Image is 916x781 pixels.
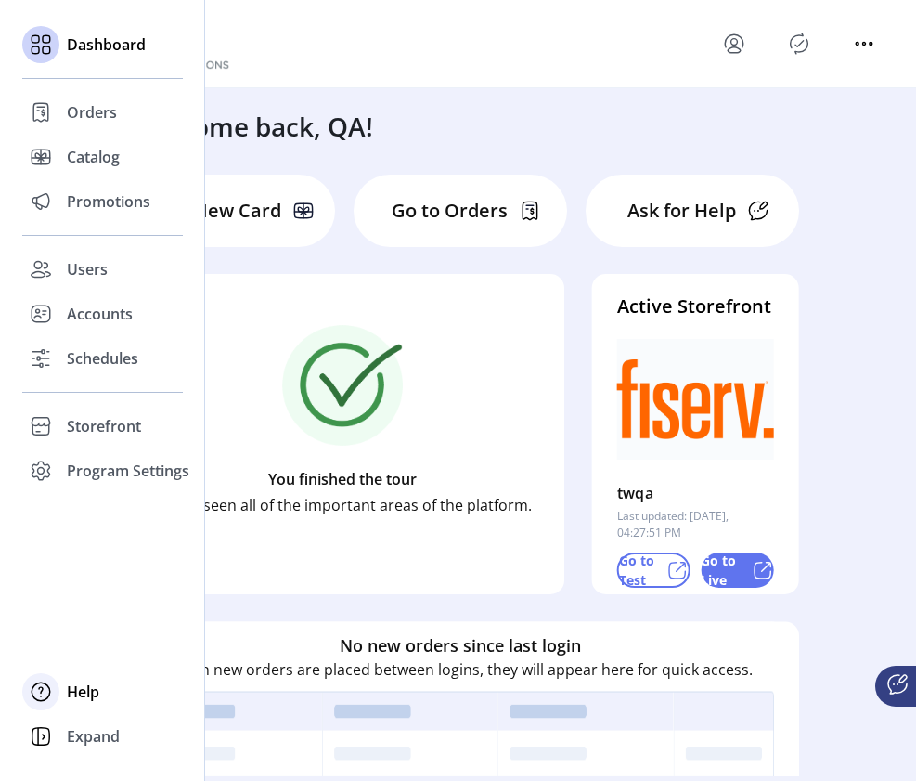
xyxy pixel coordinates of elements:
[627,197,736,225] p: Ask for Help
[340,633,581,658] h6: No new orders since last login
[67,303,133,325] span: Accounts
[67,725,120,748] span: Expand
[268,468,417,490] p: You finished the tour
[169,658,753,681] p: When new orders are placed between logins, they will appear here for quick access.
[784,29,814,59] button: Publisher Panel
[67,460,189,482] span: Program Settings
[67,681,99,703] span: Help
[154,197,281,225] p: Add New Card
[134,107,373,146] h3: Welcome back, QA!
[67,415,141,437] span: Storefront
[719,29,749,59] button: menu
[617,508,774,541] p: Last updated: [DATE], 04:27:51 PM
[617,293,774,320] h4: Active Storefront
[617,478,654,508] p: twqa
[392,197,508,225] p: Go to Orders
[67,347,138,370] span: Schedules
[849,29,879,59] button: menu
[154,494,532,516] p: You’ve seen all of the important areas of the platform.
[701,551,744,590] p: Go to Live
[619,551,659,590] p: Go to Test
[67,146,120,168] span: Catalog
[67,258,108,280] span: Users
[67,190,150,213] span: Promotions
[67,33,146,56] span: Dashboard
[67,101,117,124] span: Orders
